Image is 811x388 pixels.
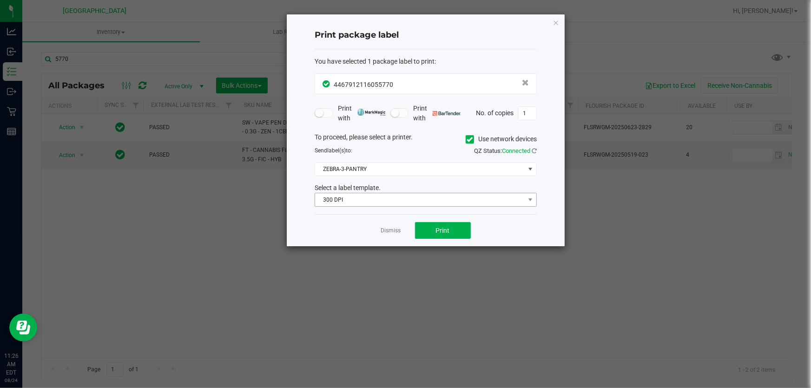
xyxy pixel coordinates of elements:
[476,109,514,116] span: No. of copies
[436,227,450,234] span: Print
[323,79,331,89] span: In Sync
[315,193,525,206] span: 300 DPI
[381,227,401,235] a: Dismiss
[327,147,346,154] span: label(s)
[315,57,537,66] div: :
[474,147,537,154] span: QZ Status:
[338,104,386,123] span: Print with
[357,109,386,116] img: mark_magic_cybra.png
[315,58,435,65] span: You have selected 1 package label to print
[415,222,471,239] button: Print
[9,314,37,342] iframe: Resource center
[413,104,461,123] span: Print with
[433,111,461,116] img: bartender.png
[315,147,352,154] span: Send to:
[334,81,393,88] span: 4467912116055770
[308,183,544,193] div: Select a label template.
[308,132,544,146] div: To proceed, please select a printer.
[315,163,525,176] span: ZEBRA-3-PANTRY
[502,147,530,154] span: Connected
[315,29,537,41] h4: Print package label
[466,134,537,144] label: Use network devices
